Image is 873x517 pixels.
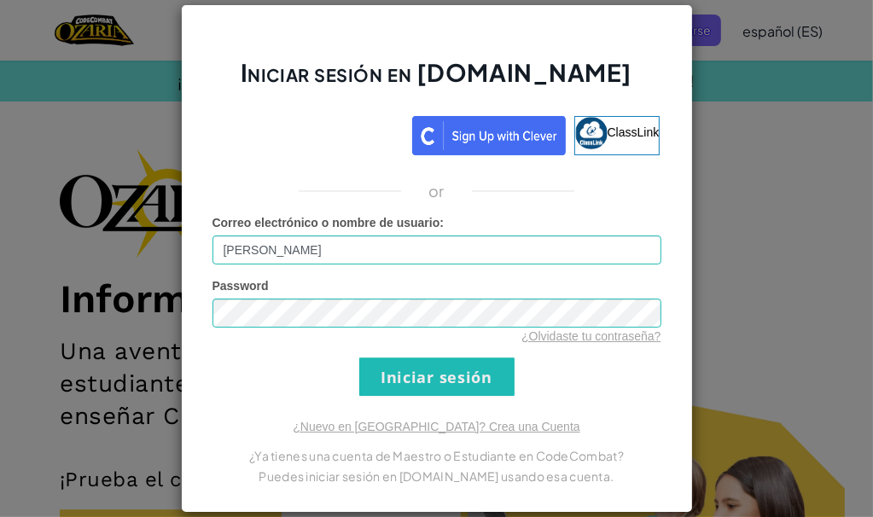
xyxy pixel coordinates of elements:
p: ¿Ya tienes una cuenta de Maestro o Estudiante en CodeCombat? [212,445,661,466]
label: : [212,214,445,231]
p: Puedes iniciar sesión en [DOMAIN_NAME] usando esa cuenta. [212,466,661,486]
p: or [428,181,445,201]
iframe: Botón Iniciar sesión con Google [205,114,412,152]
a: ¿Nuevo en [GEOGRAPHIC_DATA]? Crea una Cuenta [293,420,579,433]
a: ¿Olvidaste tu contraseña? [521,329,661,343]
span: Password [212,279,269,293]
img: clever_sso_button@2x.png [412,116,566,155]
iframe: Cuadro de diálogo Iniciar sesión con Google [522,17,856,264]
span: Correo electrónico o nombre de usuario [212,216,440,229]
input: Iniciar sesión [359,357,515,396]
h2: Iniciar sesión en [DOMAIN_NAME] [212,56,661,106]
